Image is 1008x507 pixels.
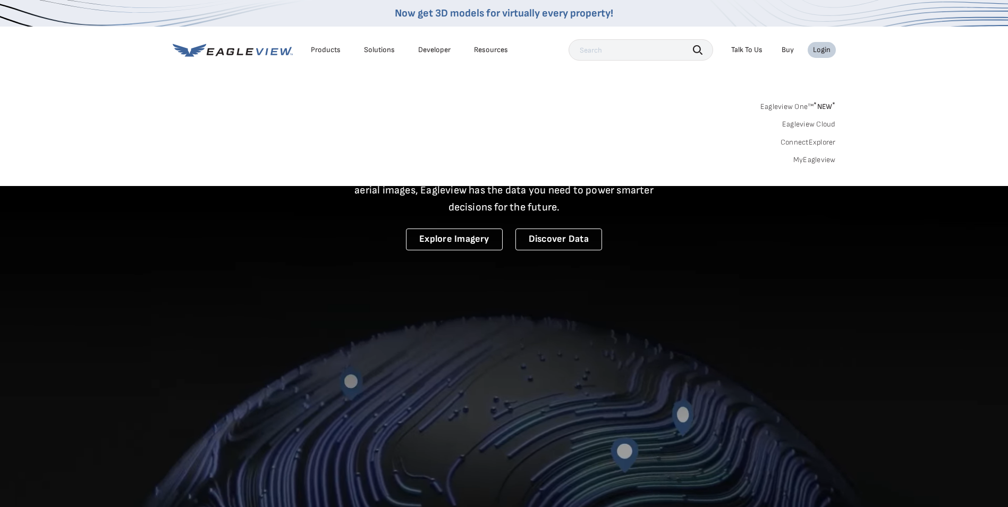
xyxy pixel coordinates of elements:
a: Explore Imagery [406,229,503,250]
div: Solutions [364,45,395,55]
a: ConnectExplorer [781,138,836,147]
a: Buy [782,45,794,55]
div: Resources [474,45,508,55]
div: Products [311,45,341,55]
div: Login [813,45,831,55]
p: A new era starts here. Built on more than 3.5 billion high-resolution aerial images, Eagleview ha... [342,165,667,216]
a: Discover Data [515,229,602,250]
div: Talk To Us [731,45,763,55]
a: Eagleview Cloud [782,120,836,129]
a: Now get 3D models for virtually every property! [395,7,613,20]
input: Search [569,39,713,61]
a: Developer [418,45,451,55]
a: MyEagleview [793,155,836,165]
span: NEW [814,102,835,111]
a: Eagleview One™*NEW* [760,99,836,111]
